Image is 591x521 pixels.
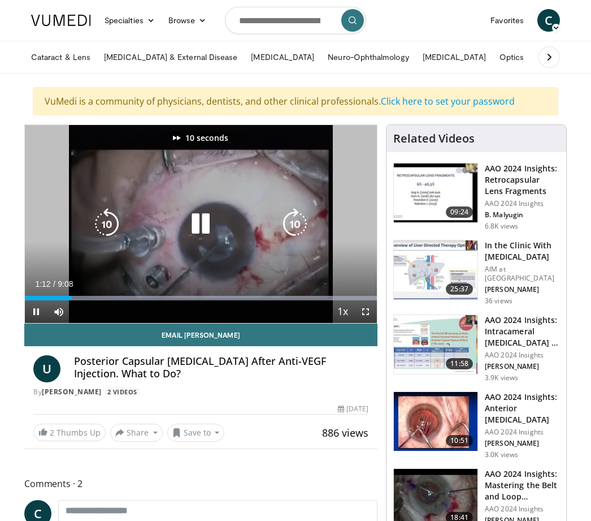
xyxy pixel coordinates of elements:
[485,362,559,371] p: [PERSON_NAME]
[24,476,377,491] span: Comments 2
[381,95,515,107] a: Click here to set your password
[485,468,559,502] h3: AAO 2024 Insights: Mastering the Belt and Loop Technique
[446,206,473,218] span: 09:24
[485,285,559,294] p: [PERSON_NAME]
[485,450,518,459] p: 3.0K views
[167,424,225,442] button: Save to
[74,355,368,380] h4: Posterior Capsular [MEDICAL_DATA] After Anti-VEGF Injection. What to Do?
[537,9,560,32] a: C
[485,351,559,360] p: AAO 2024 Insights
[97,46,244,68] a: [MEDICAL_DATA] & External Disease
[162,9,214,32] a: Browse
[485,199,559,208] p: AAO 2024 Insights
[484,9,531,32] a: Favorites
[244,46,321,68] a: [MEDICAL_DATA]
[321,46,415,68] a: Neuro-Ophthalmology
[47,300,70,323] button: Mute
[485,163,559,197] h3: AAO 2024 Insights: Retrocapsular Lens Fragments
[50,427,54,438] span: 2
[338,404,368,414] div: [DATE]
[24,324,377,346] a: Email [PERSON_NAME]
[485,315,559,348] h3: AAO 2024 Insights: Intracameral [MEDICAL_DATA] - Should We Dilute It? …
[24,46,97,68] a: Cataract & Lens
[485,439,559,448] p: [PERSON_NAME]
[332,300,354,323] button: Playback Rate
[393,240,559,305] a: 25:37 In the Clinic With [MEDICAL_DATA] AIM at [GEOGRAPHIC_DATA] [PERSON_NAME] 36 views
[35,279,50,289] span: 1:12
[25,300,47,323] button: Pause
[354,300,377,323] button: Fullscreen
[446,435,473,446] span: 10:51
[485,428,559,437] p: AAO 2024 Insights
[33,387,368,397] div: By
[446,358,473,369] span: 11:58
[98,9,162,32] a: Specialties
[393,391,559,459] a: 10:51 AAO 2024 Insights: Anterior [MEDICAL_DATA] AAO 2024 Insights [PERSON_NAME] 3.0K views
[25,296,377,300] div: Progress Bar
[103,387,141,397] a: 2 Videos
[485,373,518,382] p: 3.9K views
[485,391,559,425] h3: AAO 2024 Insights: Anterior [MEDICAL_DATA]
[485,222,518,231] p: 6.8K views
[31,15,91,26] img: VuMedi Logo
[416,46,493,68] a: [MEDICAL_DATA]
[33,424,106,441] a: 2 Thumbs Up
[485,210,559,219] p: B. Malyugin
[394,163,477,222] img: 01f52a5c-6a53-4eb2-8a1d-dad0d168ea80.150x105_q85_crop-smart_upscale.jpg
[485,505,559,514] p: AAO 2024 Insights
[394,240,477,299] img: 79b7ca61-ab04-43f8-89ee-10b6a48a0462.150x105_q85_crop-smart_upscale.jpg
[322,426,368,440] span: 886 views
[393,163,559,231] a: 09:24 AAO 2024 Insights: Retrocapsular Lens Fragments AAO 2024 Insights B. Malyugin 6.8K views
[33,87,558,115] div: VuMedi is a community of physicians, dentists, and other clinical professionals.
[33,355,60,382] a: U
[25,125,377,323] video-js: Video Player
[485,240,559,262] h3: In the Clinic With [MEDICAL_DATA]
[225,7,366,34] input: Search topics, interventions
[394,315,477,374] img: de733f49-b136-4bdc-9e00-4021288efeb7.150x105_q85_crop-smart_upscale.jpg
[446,283,473,295] span: 25:37
[185,134,228,142] p: 10 seconds
[393,315,559,382] a: 11:58 AAO 2024 Insights: Intracameral [MEDICAL_DATA] - Should We Dilute It? … AAO 2024 Insights [...
[110,424,163,442] button: Share
[485,296,512,305] p: 36 views
[53,279,55,289] span: /
[394,392,477,451] img: fd942f01-32bb-45af-b226-b96b538a46e6.150x105_q85_crop-smart_upscale.jpg
[393,132,475,145] h4: Related Videos
[493,46,531,68] a: Optics
[485,265,559,283] p: AIM at [GEOGRAPHIC_DATA]
[58,279,73,289] span: 9:08
[42,387,102,397] a: [PERSON_NAME]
